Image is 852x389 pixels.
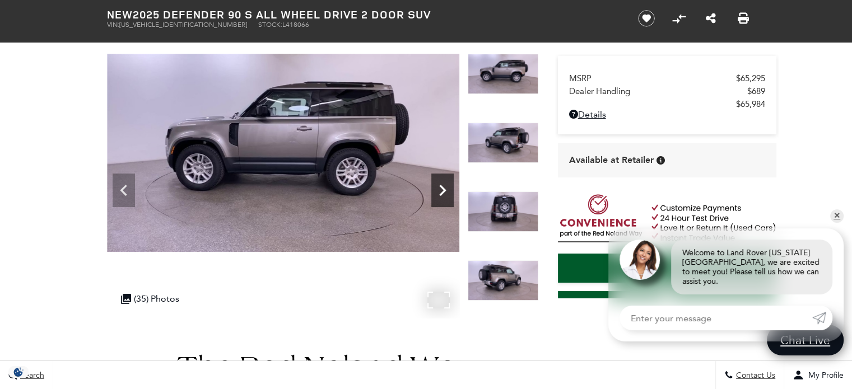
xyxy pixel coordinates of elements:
[468,54,538,94] img: New 2025 Silicon Silver LAND ROVER S image 5
[6,366,31,378] img: Opt-Out Icon
[620,306,812,330] input: Enter your message
[634,10,659,27] button: Save vehicle
[569,73,765,83] a: MSRP $65,295
[747,86,765,96] span: $689
[736,73,765,83] span: $65,295
[258,21,282,29] span: Stock:
[733,371,775,380] span: Contact Us
[107,7,133,22] strong: New
[569,73,736,83] span: MSRP
[113,174,135,207] div: Previous
[468,191,538,232] img: New 2025 Silicon Silver LAND ROVER S image 7
[107,54,459,252] img: New 2025 Silicon Silver LAND ROVER S image 5
[620,240,660,280] img: Agent profile photo
[657,156,665,165] div: Vehicle is in stock and ready for immediate delivery. Due to demand, availability is subject to c...
[569,86,765,96] a: Dealer Handling $689
[282,21,309,29] span: L418066
[119,21,247,29] span: [US_VEHICLE_IDENTIFICATION_NUMBER]
[107,21,119,29] span: VIN:
[671,10,687,27] button: Compare Vehicle
[107,8,620,21] h1: 2025 Defender 90 S All Wheel Drive 2 Door SUV
[784,361,852,389] button: Open user profile menu
[431,174,454,207] div: Next
[6,366,31,378] section: Click to Open Cookie Consent Modal
[736,99,765,109] span: $65,984
[706,12,716,25] a: Share this New 2025 Defender 90 S All Wheel Drive 2 Door SUV
[115,288,185,310] div: (35) Photos
[812,306,832,330] a: Submit
[569,154,654,166] span: Available at Retailer
[558,291,664,320] a: Instant Trade Value
[671,240,832,294] div: Welcome to Land Rover [US_STATE][GEOGRAPHIC_DATA], we are excited to meet you! Please tell us how...
[569,99,765,109] a: $65,984
[738,12,749,25] a: Print this New 2025 Defender 90 S All Wheel Drive 2 Door SUV
[804,371,844,380] span: My Profile
[569,86,747,96] span: Dealer Handling
[468,260,538,301] img: New 2025 Silicon Silver LAND ROVER S image 8
[468,123,538,163] img: New 2025 Silicon Silver LAND ROVER S image 6
[569,109,765,120] a: Details
[558,254,776,283] a: Start Your Deal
